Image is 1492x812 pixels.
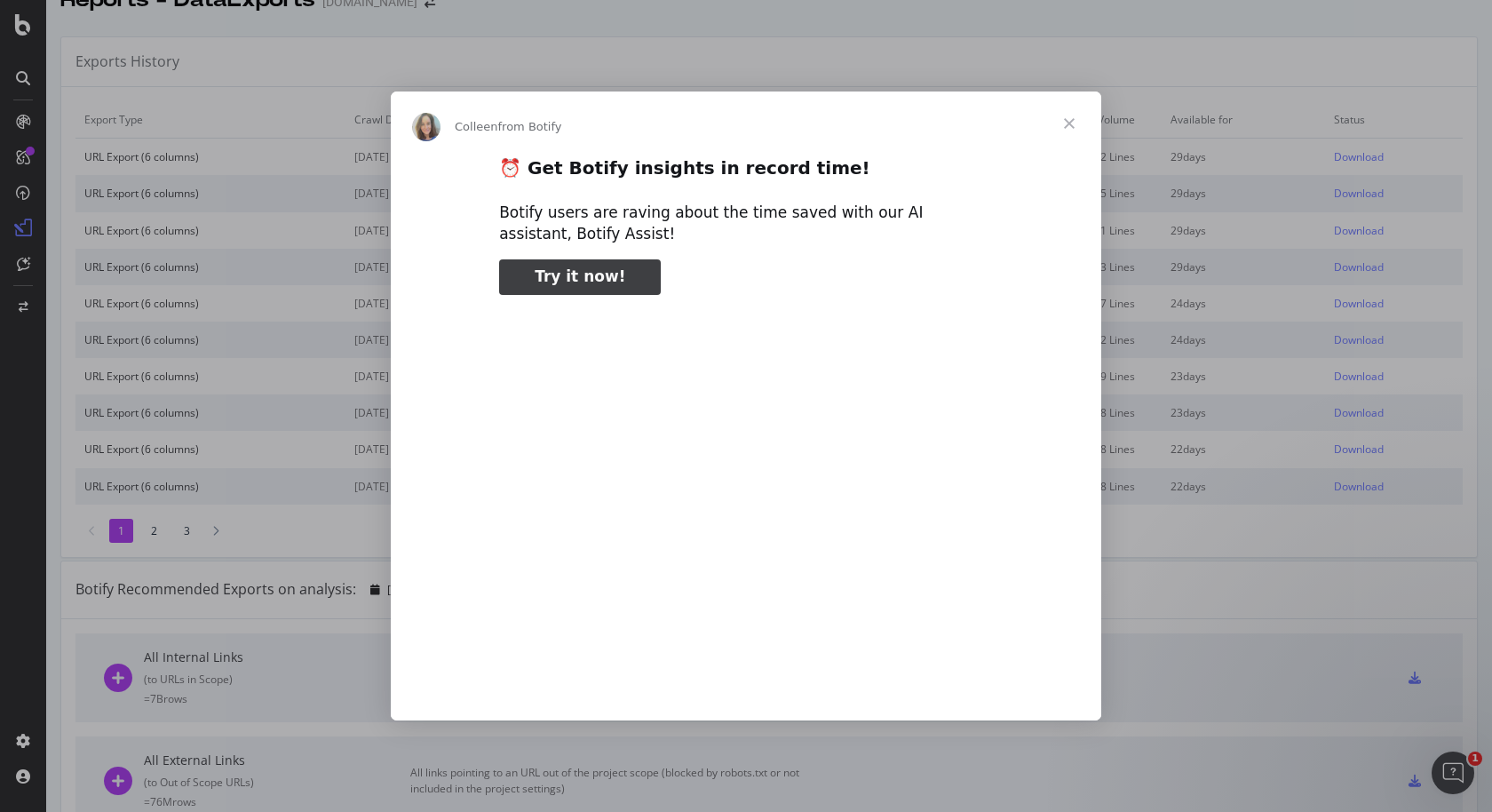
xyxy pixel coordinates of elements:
span: from Botify [498,120,562,133]
h2: ⏰ Get Botify insights in record time! [499,156,993,189]
video: Play video [376,310,1116,681]
div: Botify users are raving about the time saved with our AI assistant, Botify Assist! [499,203,993,245]
a: Try it now! [499,259,661,295]
span: Try it now! [535,267,625,285]
img: Profile image for Colleen [412,113,440,141]
span: Close [1037,92,1101,155]
span: Colleen [455,120,498,133]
